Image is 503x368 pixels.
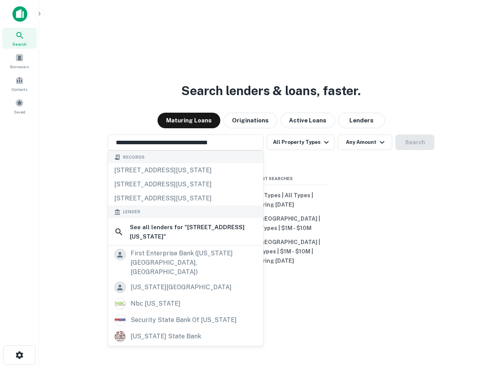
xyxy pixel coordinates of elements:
span: Lender [123,209,140,215]
a: Contacts [2,73,37,94]
button: [US_STATE], [GEOGRAPHIC_DATA] | Retail | All Types | $1M - $10M | Maturing [DATE] [213,235,329,268]
button: Originations [223,113,277,128]
div: nbc [US_STATE] [131,298,181,310]
div: [STREET_ADDRESS][US_STATE] [108,163,263,177]
a: first enterprise bank ([US_STATE][GEOGRAPHIC_DATA], [GEOGRAPHIC_DATA]) [108,246,263,279]
a: security state bank of [US_STATE] [108,312,263,328]
span: Records [123,154,145,161]
span: Recent Searches [213,175,329,182]
img: picture [115,331,126,342]
span: Search [12,41,27,47]
img: picture [115,298,126,309]
a: Saved [2,96,37,117]
h6: See all lenders for " [STREET_ADDRESS][US_STATE] " [130,223,257,241]
a: [US_STATE][GEOGRAPHIC_DATA] [108,279,263,295]
img: picture [115,315,126,326]
button: All Property Types [267,134,335,150]
button: Active Loans [280,113,335,128]
span: Contacts [12,86,27,92]
button: Lenders [338,113,385,128]
div: [US_STATE][GEOGRAPHIC_DATA] [131,281,232,293]
div: [STREET_ADDRESS][US_STATE] [108,177,263,191]
div: [US_STATE] state bank [131,331,201,342]
button: Maturing Loans [158,113,220,128]
span: Borrowers [10,64,29,70]
button: Any Amount [338,134,392,150]
button: All Property Types | All Types | Maturing [DATE] [213,188,329,212]
a: nbc [US_STATE] [108,295,263,312]
a: Search [2,28,37,49]
span: Saved [14,109,25,115]
h3: Search lenders & loans, faster. [181,81,361,100]
div: security state bank of [US_STATE] [131,314,237,326]
div: first enterprise bank ([US_STATE][GEOGRAPHIC_DATA], [GEOGRAPHIC_DATA]) [131,249,257,277]
a: Borrowers [2,50,37,71]
img: capitalize-icon.png [12,6,27,22]
iframe: Chat Widget [464,306,503,343]
div: [STREET_ADDRESS][US_STATE] [108,191,263,205]
a: [US_STATE] state bank [108,328,263,345]
button: [US_STATE], [GEOGRAPHIC_DATA] | Retail | All Types | $1M - $10M [213,212,329,235]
